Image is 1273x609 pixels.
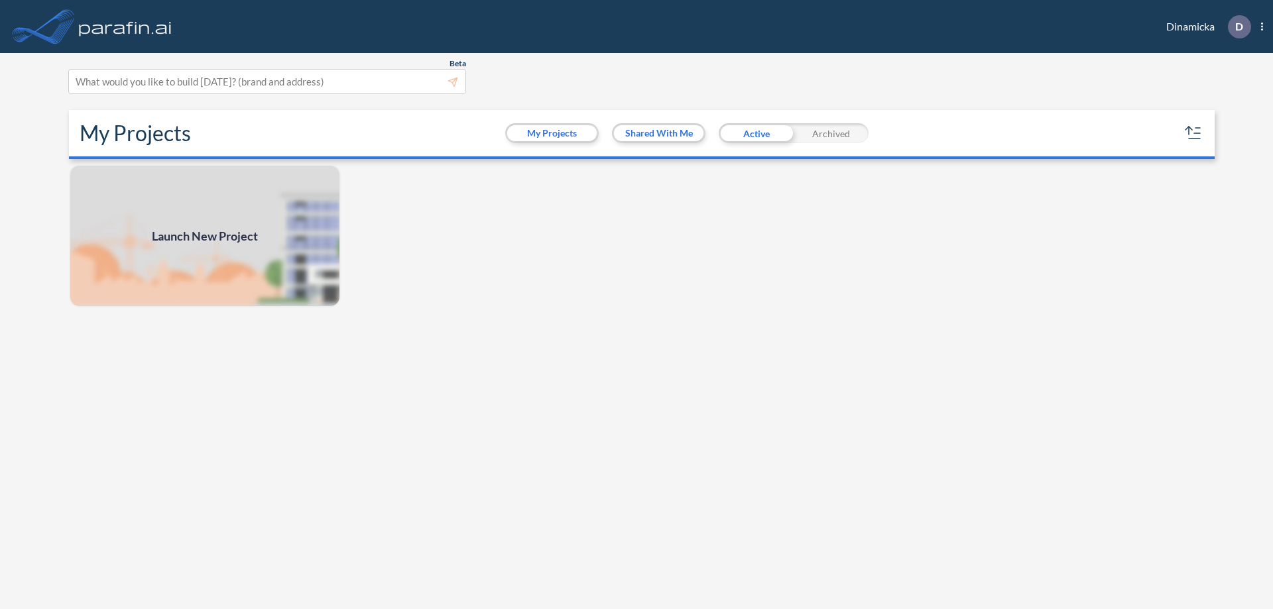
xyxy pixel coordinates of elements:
[614,125,703,141] button: Shared With Me
[152,227,258,245] span: Launch New Project
[69,164,341,307] img: add
[507,125,597,141] button: My Projects
[719,123,794,143] div: Active
[450,58,466,69] span: Beta
[76,13,174,40] img: logo
[1183,123,1204,144] button: sort
[1146,15,1263,38] div: Dinamicka
[794,123,869,143] div: Archived
[69,164,341,307] a: Launch New Project
[1235,21,1243,32] p: D
[80,121,191,146] h2: My Projects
